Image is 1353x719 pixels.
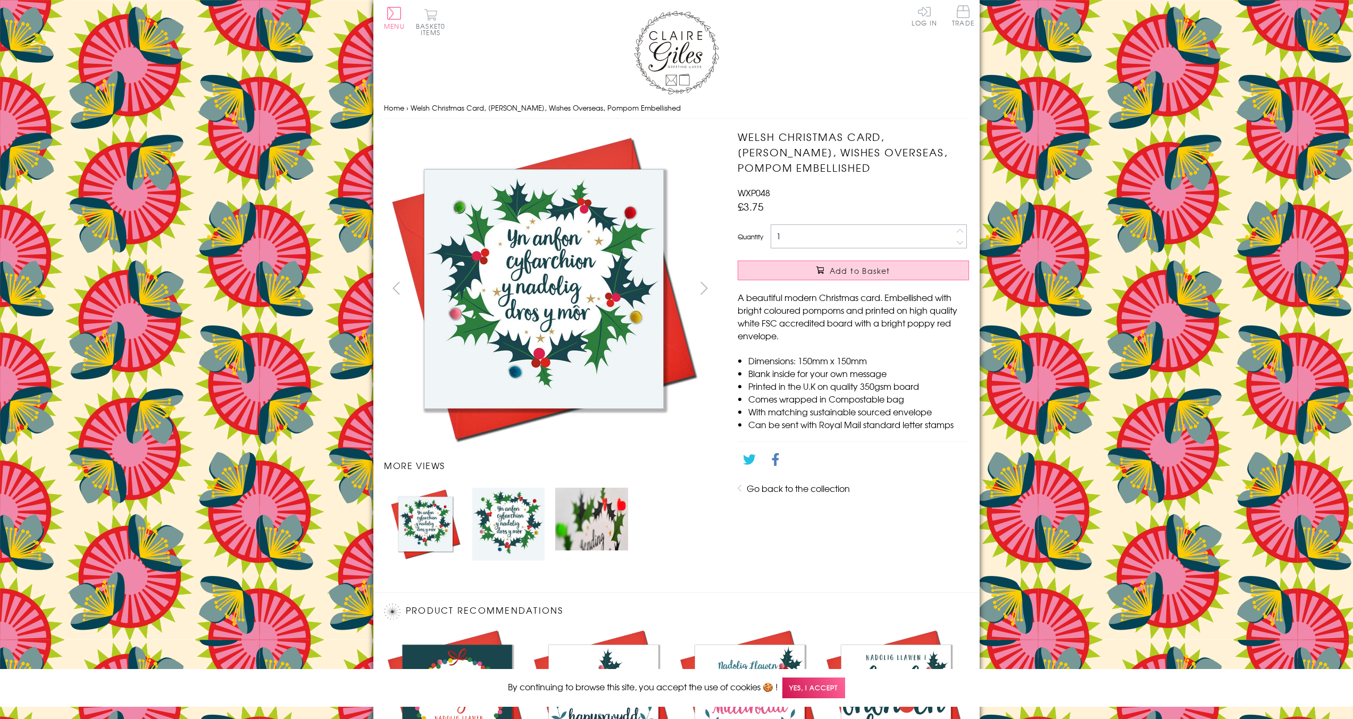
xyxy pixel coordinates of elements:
span: WXP048 [738,186,770,199]
a: Home [384,103,404,113]
li: Carousel Page 1 (Current Slide) [384,482,467,565]
li: Can be sent with Royal Mail standard letter stamps [748,418,969,431]
nav: breadcrumbs [384,97,969,119]
img: Claire Giles Greetings Cards [634,11,719,95]
span: Yes, I accept [782,678,845,698]
label: Quantity [738,232,763,241]
img: Welsh Christmas Card, Nadolig Llawen, Wishes Overseas, Pompom Embellished [674,495,675,496]
button: Basket0 items [416,9,445,36]
li: Carousel Page 3 [550,482,633,565]
span: › [406,103,408,113]
img: Welsh Christmas Card, Nadolig Llawen, Wishes Overseas, Pompom Embellished [716,129,1035,448]
a: Trade [952,5,974,28]
img: Welsh Christmas Card, Nadolig Llawen, Wishes Overseas, Pompom Embellished [384,129,703,448]
a: Log In [912,5,937,26]
button: Add to Basket [738,261,969,280]
img: Welsh Christmas Card, Nadolig Llawen, Wishes Overseas, Pompom Embellished [389,488,462,560]
button: next [692,276,716,300]
li: Carousel Page 2 [467,482,550,565]
li: Comes wrapped in Compostable bag [748,392,969,405]
a: Go back to the collection [747,482,850,495]
span: Trade [952,5,974,26]
span: Add to Basket [830,265,890,276]
img: Welsh Christmas Card, Nadolig Llawen, Wishes Overseas, Pompom Embellished [472,488,545,560]
p: A beautiful modern Christmas card. Embellished with bright coloured pompoms and printed on high q... [738,291,969,342]
li: Carousel Page 4 [633,482,716,565]
button: Menu [384,7,405,29]
button: prev [384,276,408,300]
h3: More views [384,459,716,472]
span: Menu [384,21,405,31]
h1: Welsh Christmas Card, [PERSON_NAME], Wishes Overseas, Pompom Embellished [738,129,969,175]
span: 0 items [421,21,445,37]
ul: Carousel Pagination [384,482,716,565]
li: Blank inside for your own message [748,367,969,380]
li: Printed in the U.K on quality 350gsm board [748,380,969,392]
li: With matching sustainable sourced envelope [748,405,969,418]
li: Dimensions: 150mm x 150mm [748,354,969,367]
img: Welsh Christmas Card, Nadolig Llawen, Wishes Overseas, Pompom Embellished [555,488,628,550]
span: £3.75 [738,199,764,214]
h2: Product recommendations [384,604,969,620]
span: Welsh Christmas Card, [PERSON_NAME], Wishes Overseas, Pompom Embellished [411,103,681,113]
